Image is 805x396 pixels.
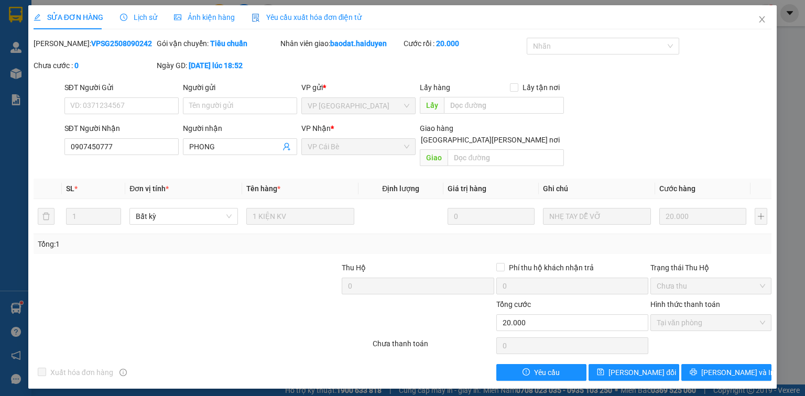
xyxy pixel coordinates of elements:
[91,39,152,48] b: VPSG2508090242
[505,262,598,273] span: Phí thu hộ khách nhận trả
[448,149,564,166] input: Dọc đường
[210,39,247,48] b: Tiêu chuẩn
[280,38,401,49] div: Nhân viên giao:
[64,82,179,93] div: SĐT Người Gửi
[342,263,366,272] span: Thu Hộ
[382,184,419,193] span: Định lượng
[330,39,387,48] b: baodat.haiduyen
[417,134,564,146] span: [GEOGRAPHIC_DATA][PERSON_NAME] nơi
[420,83,450,92] span: Lấy hàng
[747,5,777,35] button: Close
[34,60,155,71] div: Chưa cước :
[34,14,41,21] span: edit
[608,367,676,378] span: [PERSON_NAME] đổi
[539,179,655,199] th: Ghi chú
[66,184,74,193] span: SL
[657,315,765,331] span: Tại văn phòng
[496,364,587,381] button: exclamation-circleYêu cầu
[136,208,231,224] span: Bất kỳ
[282,142,291,151] span: user-add
[420,149,448,166] span: Giao
[448,208,535,225] input: 0
[157,38,278,49] div: Gói vận chuyển:
[755,208,767,225] button: plus
[252,14,260,22] img: icon
[496,300,531,309] span: Tổng cước
[34,13,103,21] span: SỬA ĐƠN HÀNG
[38,208,55,225] button: delete
[174,14,181,21] span: picture
[659,184,695,193] span: Cước hàng
[523,368,530,377] span: exclamation-circle
[189,61,243,70] b: [DATE] lúc 18:52
[681,364,772,381] button: printer[PERSON_NAME] và In
[129,184,169,193] span: Đơn vị tính
[183,82,297,93] div: Người gửi
[120,14,127,21] span: clock-circle
[436,39,459,48] b: 20.000
[404,38,525,49] div: Cước rồi :
[701,367,775,378] span: [PERSON_NAME] và In
[246,208,354,225] input: VD: Bàn, Ghế
[301,82,416,93] div: VP gửi
[38,238,311,250] div: Tổng: 1
[758,15,766,24] span: close
[420,124,453,133] span: Giao hàng
[74,61,79,70] b: 0
[534,367,560,378] span: Yêu cầu
[597,368,604,377] span: save
[543,208,651,225] input: Ghi Chú
[308,98,409,114] span: VP Sài Gòn
[174,13,235,21] span: Ảnh kiện hàng
[120,13,157,21] span: Lịch sử
[34,38,155,49] div: [PERSON_NAME]:
[659,208,746,225] input: 0
[301,124,331,133] span: VP Nhận
[64,123,179,134] div: SĐT Người Nhận
[119,369,127,376] span: info-circle
[444,97,564,114] input: Dọc đường
[690,368,697,377] span: printer
[518,82,564,93] span: Lấy tận nơi
[650,262,771,273] div: Trạng thái Thu Hộ
[589,364,679,381] button: save[PERSON_NAME] đổi
[650,300,720,309] label: Hình thức thanh toán
[46,367,117,378] span: Xuất hóa đơn hàng
[157,60,278,71] div: Ngày GD:
[420,97,444,114] span: Lấy
[657,278,765,294] span: Chưa thu
[372,338,495,356] div: Chưa thanh toán
[246,184,280,193] span: Tên hàng
[308,139,409,155] span: VP Cái Bè
[448,184,486,193] span: Giá trị hàng
[183,123,297,134] div: Người nhận
[252,13,362,21] span: Yêu cầu xuất hóa đơn điện tử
